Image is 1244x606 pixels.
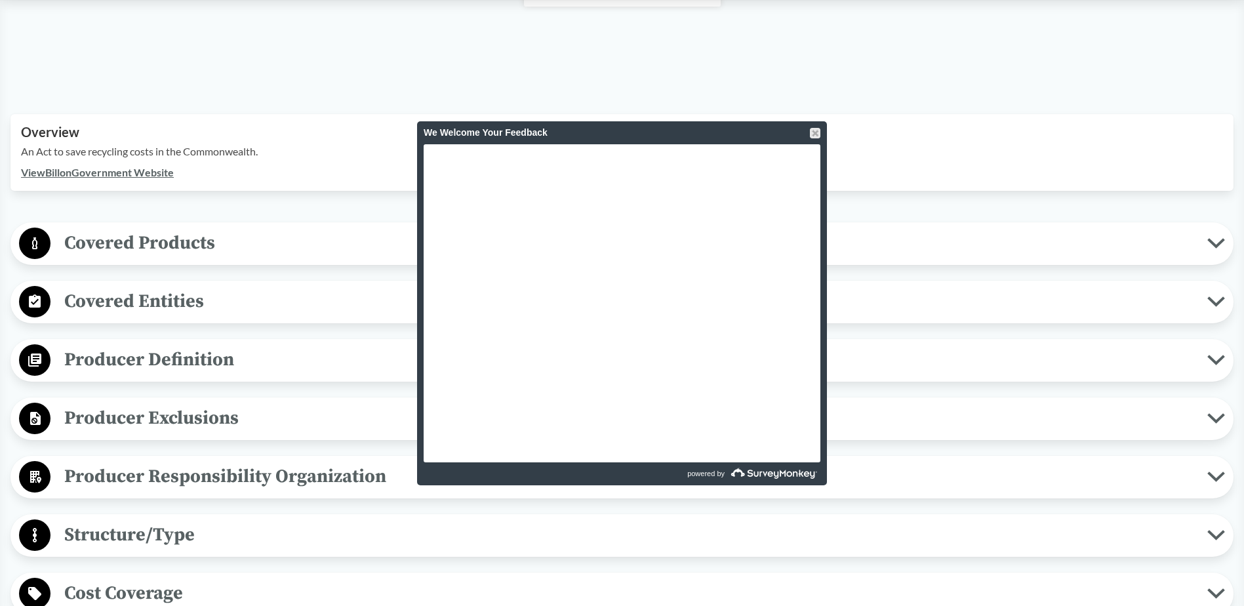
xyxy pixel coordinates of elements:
span: Producer Responsibility Organization [50,462,1207,491]
button: Producer Definition [15,344,1229,377]
button: Producer Responsibility Organization [15,460,1229,494]
span: Producer Definition [50,345,1207,374]
span: Producer Exclusions [50,403,1207,433]
a: ViewBillonGovernment Website [21,166,174,178]
span: Structure/Type [50,520,1207,550]
div: We Welcome Your Feedback [424,121,820,144]
p: An Act to save recycling costs in the Commonwealth. [21,144,1223,159]
span: Covered Products [50,228,1207,258]
a: powered by [624,462,820,485]
h2: Overview [21,125,1223,140]
button: Covered Entities [15,285,1229,319]
span: Covered Entities [50,287,1207,316]
button: Covered Products [15,227,1229,260]
button: Structure/Type [15,519,1229,552]
button: Producer Exclusions [15,402,1229,435]
span: powered by [687,462,725,485]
